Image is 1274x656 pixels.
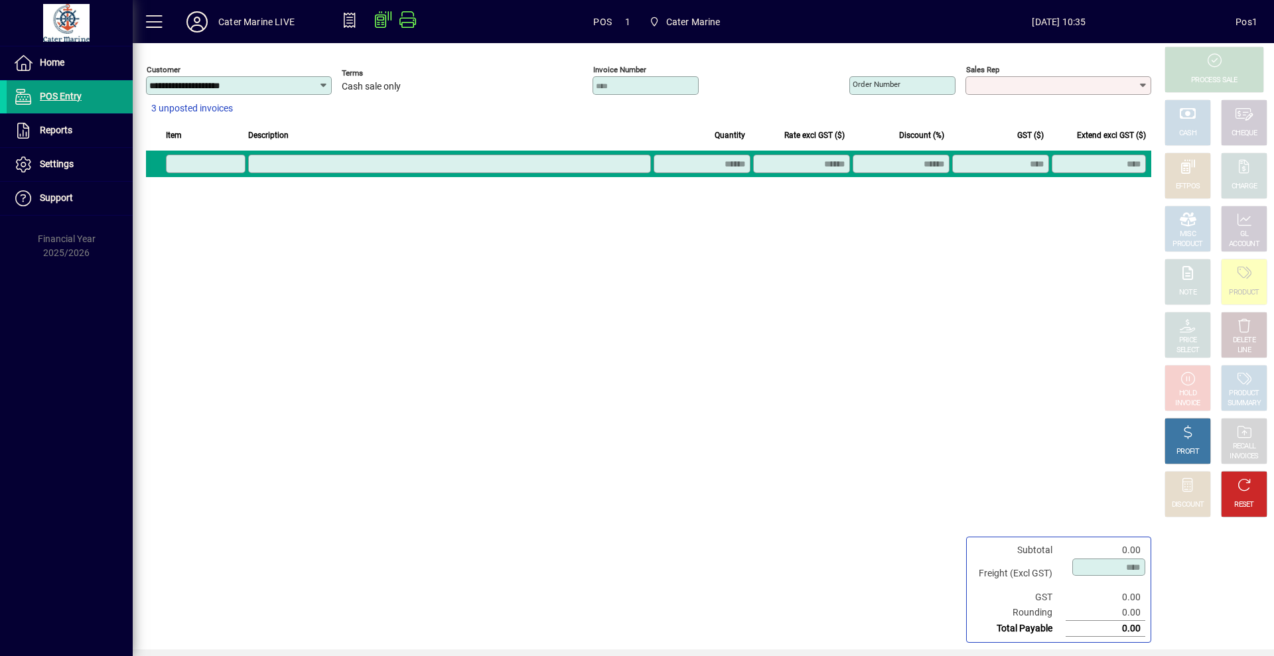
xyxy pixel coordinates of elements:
div: NOTE [1179,288,1196,298]
span: Extend excl GST ($) [1077,128,1146,143]
a: Reports [7,114,133,147]
div: CASH [1179,129,1196,139]
td: Rounding [972,605,1066,621]
mat-label: Order number [853,80,900,89]
span: [DATE] 10:35 [883,11,1236,33]
div: PROFIT [1176,447,1199,457]
td: 0.00 [1066,621,1145,637]
span: 3 unposted invoices [151,101,233,115]
span: Reports [40,125,72,135]
button: Profile [176,10,218,34]
div: CHEQUE [1232,129,1257,139]
div: HOLD [1179,389,1196,399]
div: DELETE [1233,336,1255,346]
span: Home [40,57,64,68]
div: Cater Marine LIVE [218,11,295,33]
mat-label: Invoice number [593,65,646,74]
td: Total Payable [972,621,1066,637]
a: Settings [7,148,133,181]
span: Discount (%) [899,128,944,143]
div: INVOICE [1175,399,1200,409]
a: Support [7,182,133,215]
div: GL [1240,230,1249,239]
td: 0.00 [1066,605,1145,621]
div: PROCESS SALE [1191,76,1238,86]
span: 1 [625,11,630,33]
div: CHARGE [1232,182,1257,192]
div: PRODUCT [1229,389,1259,399]
button: 3 unposted invoices [146,97,238,121]
a: Home [7,46,133,80]
span: Rate excl GST ($) [784,128,845,143]
span: POS Entry [40,91,82,101]
div: PRICE [1179,336,1197,346]
td: Subtotal [972,543,1066,558]
span: Item [166,128,182,143]
div: MISC [1180,230,1196,239]
td: 0.00 [1066,590,1145,605]
div: Pos1 [1236,11,1257,33]
div: INVOICES [1230,452,1258,462]
span: POS [593,11,612,33]
span: Description [248,128,289,143]
div: RESET [1234,500,1254,510]
div: SUMMARY [1228,399,1261,409]
span: Cater Marine [666,11,721,33]
div: DISCOUNT [1172,500,1204,510]
span: Terms [342,69,421,78]
td: GST [972,590,1066,605]
mat-label: Customer [147,65,180,74]
td: Freight (Excl GST) [972,558,1066,590]
span: Cash sale only [342,82,401,92]
td: 0.00 [1066,543,1145,558]
div: LINE [1238,346,1251,356]
div: PRODUCT [1172,239,1202,249]
div: EFTPOS [1176,182,1200,192]
div: RECALL [1233,442,1256,452]
span: Settings [40,159,74,169]
div: SELECT [1176,346,1200,356]
div: PRODUCT [1229,288,1259,298]
span: Support [40,192,73,203]
span: Cater Marine [644,10,726,34]
span: Quantity [715,128,745,143]
mat-label: Sales rep [966,65,999,74]
span: GST ($) [1017,128,1044,143]
div: ACCOUNT [1229,239,1259,249]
